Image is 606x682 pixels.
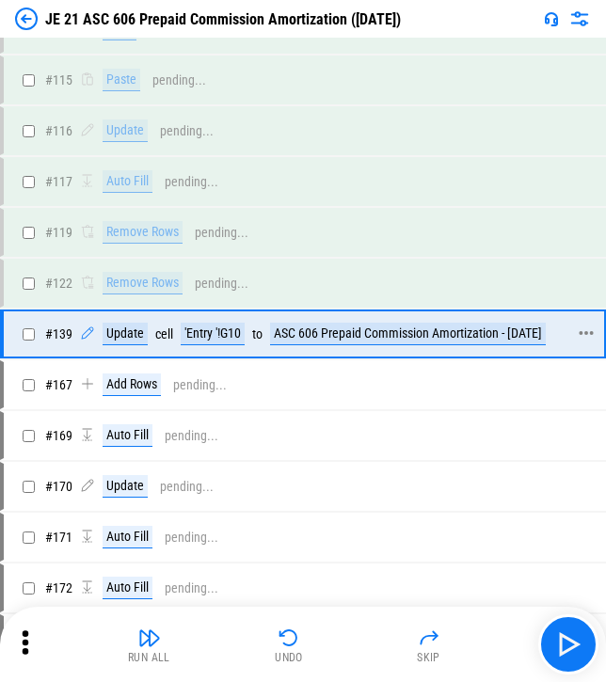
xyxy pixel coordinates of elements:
img: Main button [553,629,583,659]
div: Update [103,475,148,498]
span: # 172 [45,580,72,595]
button: Run All [120,622,180,667]
div: ASC 606 Prepaid Commission Amortization - [DATE] [270,323,546,345]
img: Support [544,11,559,26]
div: Auto Fill [103,170,152,193]
span: # 139 [45,326,72,341]
button: Skip [399,622,459,667]
span: # 122 [45,276,72,291]
img: Undo [278,626,300,649]
div: pending... [160,480,214,494]
div: Auto Fill [103,577,152,599]
span: # 167 [45,377,72,392]
img: Skip [418,626,440,649]
span: # 169 [45,428,72,443]
div: JE 21 ASC 606 Prepaid Commission Amortization ([DATE]) [45,10,401,28]
div: pending... [165,175,218,189]
img: Settings menu [568,8,591,30]
div: Add Rows [103,373,161,396]
div: pending... [195,277,248,291]
span: # 170 [45,479,72,494]
div: pending... [165,429,218,443]
div: pending... [152,73,206,87]
div: Auto Fill [103,526,152,548]
div: 'Entry '!G10 [181,323,245,345]
span: # 115 [45,72,72,87]
span: # 119 [45,225,72,240]
span: # 117 [45,174,72,189]
div: Remove Rows [103,272,183,294]
div: Undo [275,652,303,663]
div: pending... [173,378,227,392]
img: Run All [138,626,161,649]
div: pending... [195,226,248,240]
div: Remove Rows [103,221,183,244]
div: Auto Fill [103,424,152,447]
div: pending... [165,531,218,545]
div: pending... [160,124,214,138]
span: # 116 [45,123,72,138]
div: Update [103,119,148,142]
div: pending... [165,581,218,595]
div: Run All [128,652,170,663]
div: Paste [103,69,140,91]
img: Back [15,8,38,30]
span: # 171 [45,530,72,545]
div: cell [155,327,173,341]
button: Undo [259,622,319,667]
div: to [252,327,263,341]
div: Update [103,323,148,345]
div: Skip [417,652,440,663]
